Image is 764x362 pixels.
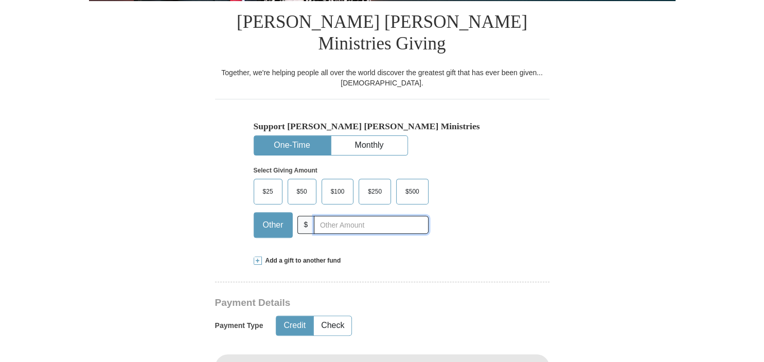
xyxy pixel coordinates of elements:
h1: [PERSON_NAME] [PERSON_NAME] Ministries Giving [215,1,549,67]
span: $100 [326,184,350,199]
button: Credit [276,316,313,335]
button: Monthly [331,136,407,155]
div: Together, we're helping people all over the world discover the greatest gift that has ever been g... [215,67,549,88]
button: Check [314,316,351,335]
span: Other [258,217,289,233]
input: Other Amount [314,216,428,234]
button: One-Time [254,136,330,155]
span: $ [297,216,315,234]
h3: Payment Details [215,297,477,309]
h5: Support [PERSON_NAME] [PERSON_NAME] Ministries [254,121,511,132]
span: $250 [363,184,387,199]
span: Add a gift to another fund [262,256,341,265]
span: $500 [400,184,424,199]
strong: Select Giving Amount [254,167,317,174]
h5: Payment Type [215,321,263,330]
span: $50 [292,184,312,199]
span: $25 [258,184,278,199]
